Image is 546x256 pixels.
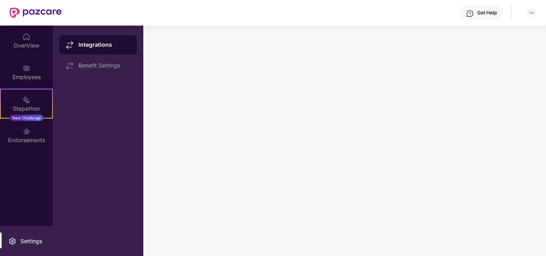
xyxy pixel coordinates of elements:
[10,115,43,121] div: New Challenge
[66,41,74,49] img: svg+xml;base64,PHN2ZyB4bWxucz0iaHR0cDovL3d3dy53My5vcmcvMjAwMC9zdmciIHdpZHRoPSIxNy44MzIiIGhlaWdodD...
[10,8,62,18] img: New Pazcare Logo
[466,10,474,18] img: svg+xml;base64,PHN2ZyBpZD0iSGVscC0zMngzMiIgeG1sbnM9Imh0dHA6Ly93d3cudzMub3JnLzIwMDAvc3ZnIiB3aWR0aD...
[1,105,52,113] div: Stepathon
[22,96,30,104] img: svg+xml;base64,PHN2ZyB4bWxucz0iaHR0cDovL3d3dy53My5vcmcvMjAwMC9zdmciIHdpZHRoPSIyMSIgaGVpZ2h0PSIyMC...
[22,33,30,41] img: svg+xml;base64,PHN2ZyBpZD0iSG9tZSIgeG1sbnM9Imh0dHA6Ly93d3cudzMub3JnLzIwMDAvc3ZnIiB3aWR0aD0iMjAiIG...
[78,62,130,69] div: Benefit Settings
[22,127,30,135] img: svg+xml;base64,PHN2ZyBpZD0iRW5kb3JzZW1lbnRzIiB4bWxucz0iaHR0cDovL3d3dy53My5vcmcvMjAwMC9zdmciIHdpZH...
[18,237,44,245] div: Settings
[66,62,74,70] img: svg+xml;base64,PHN2ZyB4bWxucz0iaHR0cDovL3d3dy53My5vcmcvMjAwMC9zdmciIHdpZHRoPSIxNy44MzIiIGhlaWdodD...
[528,10,535,16] img: svg+xml;base64,PHN2ZyBpZD0iRHJvcGRvd24tMzJ4MzIiIHhtbG5zPSJodHRwOi8vd3d3LnczLm9yZy8yMDAwL3N2ZyIgd2...
[78,41,130,49] div: Integrations
[8,237,16,245] img: svg+xml;base64,PHN2ZyBpZD0iU2V0dGluZy0yMHgyMCIgeG1sbnM9Imh0dHA6Ly93d3cudzMub3JnLzIwMDAvc3ZnIiB3aW...
[477,10,497,16] div: Get Help
[22,64,30,72] img: svg+xml;base64,PHN2ZyBpZD0iRW1wbG95ZWVzIiB4bWxucz0iaHR0cDovL3d3dy53My5vcmcvMjAwMC9zdmciIHdpZHRoPS...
